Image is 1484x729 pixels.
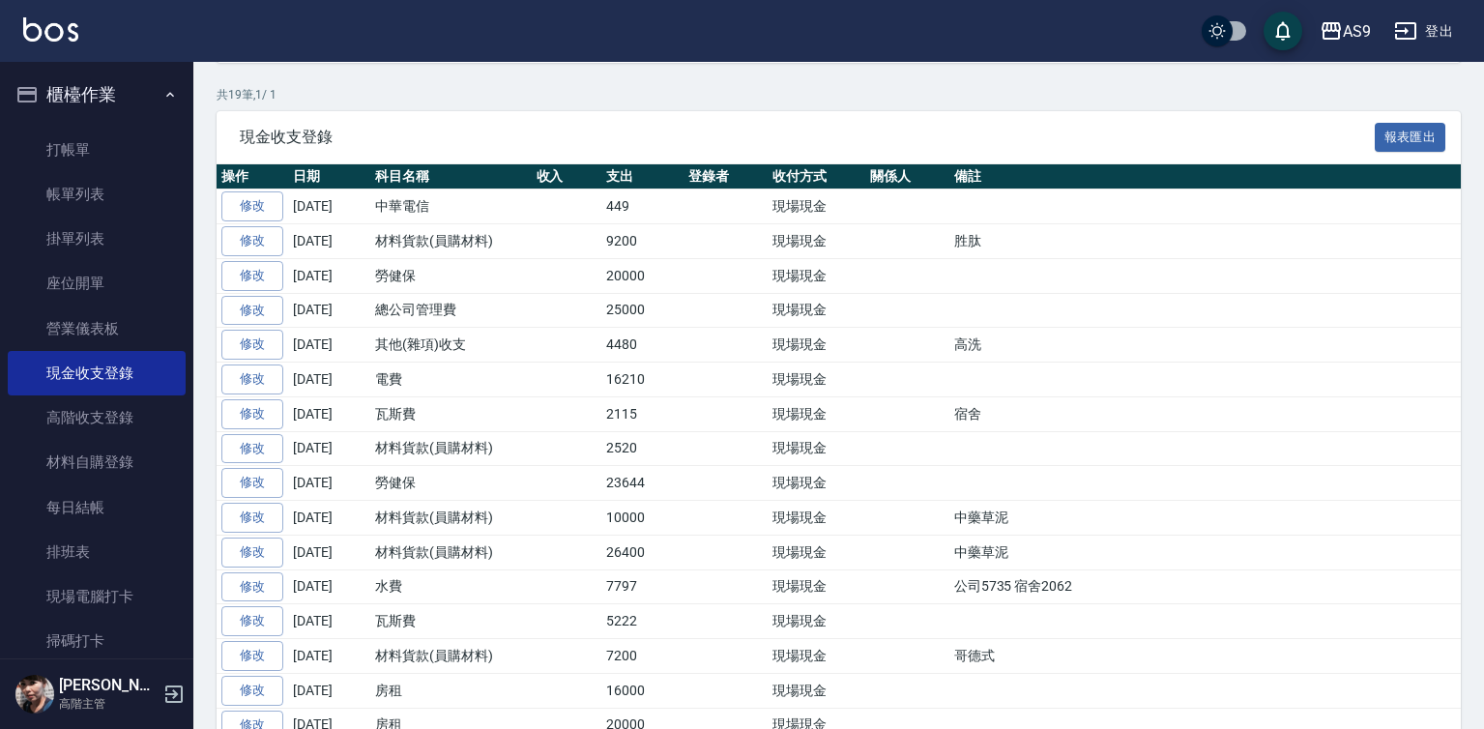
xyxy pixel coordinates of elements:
button: 報表匯出 [1375,123,1446,153]
a: 帳單列表 [8,172,186,217]
a: 修改 [221,364,283,394]
th: 日期 [288,164,370,190]
td: 現場現金 [768,501,865,536]
td: 現場現金 [768,190,865,224]
a: 營業儀表板 [8,306,186,351]
td: [DATE] [288,328,370,363]
td: 現場現金 [768,293,865,328]
a: 打帳單 [8,128,186,172]
td: 現場現金 [768,604,865,639]
td: 16000 [601,673,684,708]
td: 10000 [601,501,684,536]
th: 收付方式 [768,164,865,190]
td: 現場現金 [768,466,865,501]
a: 修改 [221,606,283,636]
p: 共 19 筆, 1 / 1 [217,86,1461,103]
td: 23644 [601,466,684,501]
th: 支出 [601,164,684,190]
button: 櫃檯作業 [8,70,186,120]
button: 登出 [1386,14,1461,49]
td: 現場現金 [768,535,865,569]
td: 現場現金 [768,328,865,363]
td: 材料貨款(員購材料) [370,535,532,569]
td: [DATE] [288,466,370,501]
td: 電費 [370,363,532,397]
td: 公司5735 宿舍2062 [949,569,1473,604]
td: [DATE] [288,535,370,569]
td: [DATE] [288,258,370,293]
a: 修改 [221,676,283,706]
td: 勞健保 [370,466,532,501]
td: [DATE] [288,569,370,604]
td: 現場現金 [768,569,865,604]
th: 備註 [949,164,1473,190]
td: 26400 [601,535,684,569]
th: 登錄者 [684,164,768,190]
td: 現場現金 [768,431,865,466]
button: save [1264,12,1302,50]
a: 每日結帳 [8,485,186,530]
td: 材料貨款(員購材料) [370,431,532,466]
img: Person [15,675,54,714]
a: 座位開單 [8,261,186,306]
td: 水費 [370,569,532,604]
td: 現場現金 [768,673,865,708]
a: 報表匯出 [1375,127,1446,145]
td: 9200 [601,224,684,259]
td: 中華電信 [370,190,532,224]
td: 7200 [601,639,684,674]
td: 現場現金 [768,639,865,674]
td: 勞健保 [370,258,532,293]
th: 科目名稱 [370,164,532,190]
td: 現場現金 [768,363,865,397]
td: 2115 [601,396,684,431]
h5: [PERSON_NAME] [59,676,158,695]
a: 修改 [221,468,283,498]
a: 現場電腦打卡 [8,574,186,619]
td: 胜肽 [949,224,1473,259]
a: 修改 [221,296,283,326]
td: 材料貨款(員購材料) [370,501,532,536]
td: [DATE] [288,604,370,639]
a: 材料自購登錄 [8,440,186,484]
td: 高洗 [949,328,1473,363]
td: 總公司管理費 [370,293,532,328]
a: 現金收支登錄 [8,351,186,395]
div: AS9 [1343,19,1371,44]
td: 16210 [601,363,684,397]
a: 高階收支登錄 [8,395,186,440]
td: 房租 [370,673,532,708]
td: 7797 [601,569,684,604]
td: [DATE] [288,293,370,328]
button: AS9 [1312,12,1379,51]
a: 掛單列表 [8,217,186,261]
img: Logo [23,17,78,42]
td: 現場現金 [768,396,865,431]
td: [DATE] [288,224,370,259]
td: 2520 [601,431,684,466]
td: 現場現金 [768,224,865,259]
a: 排班表 [8,530,186,574]
td: [DATE] [288,673,370,708]
a: 修改 [221,503,283,533]
td: 中藥草泥 [949,501,1473,536]
td: 20000 [601,258,684,293]
td: [DATE] [288,363,370,397]
td: 哥德式 [949,639,1473,674]
td: 449 [601,190,684,224]
th: 收入 [532,164,602,190]
td: 5222 [601,604,684,639]
th: 操作 [217,164,288,190]
td: 瓦斯費 [370,604,532,639]
td: 材料貨款(員購材料) [370,639,532,674]
td: 材料貨款(員購材料) [370,224,532,259]
th: 關係人 [865,164,949,190]
a: 修改 [221,641,283,671]
a: 修改 [221,191,283,221]
a: 修改 [221,330,283,360]
td: 瓦斯費 [370,396,532,431]
span: 現金收支登錄 [240,128,1375,147]
td: [DATE] [288,190,370,224]
a: 修改 [221,226,283,256]
td: 宿舍 [949,396,1473,431]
